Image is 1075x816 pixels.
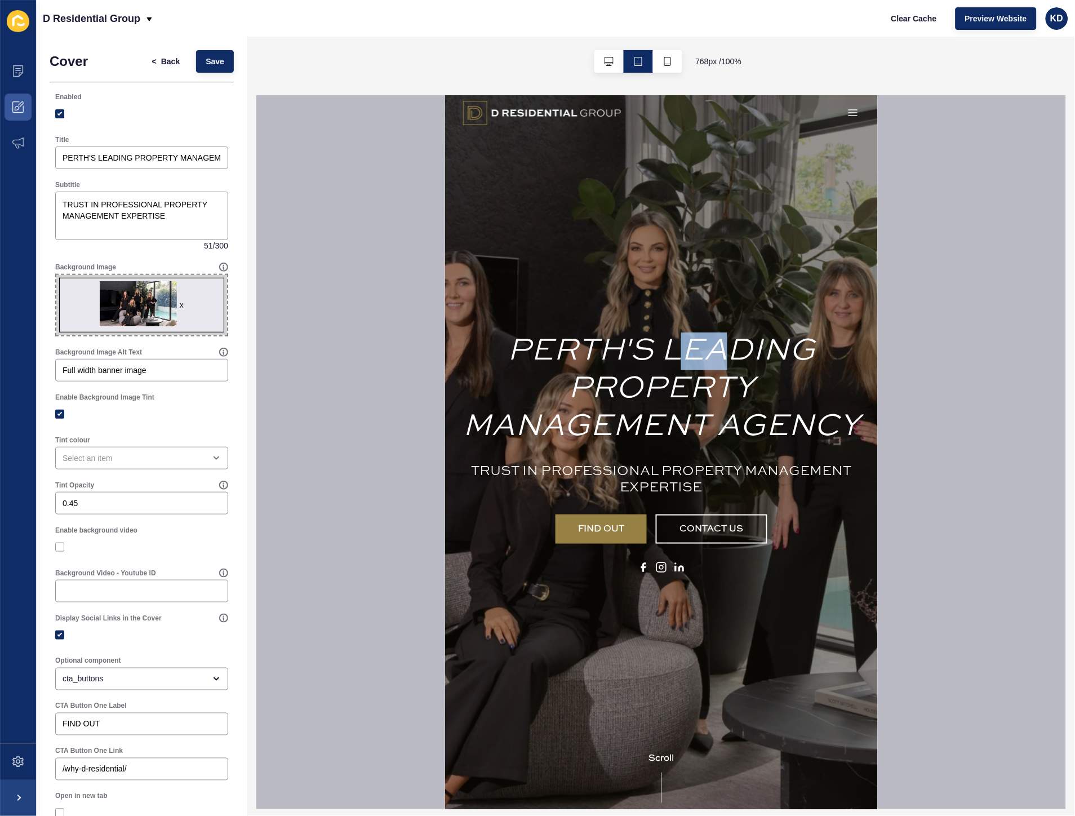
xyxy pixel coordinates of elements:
[965,13,1027,24] span: Preview Website
[43,5,140,33] p: D Residential Group
[55,180,80,189] label: Subtitle
[161,56,180,67] span: Back
[1050,13,1063,24] span: KD
[55,135,69,144] label: Title
[696,56,742,67] span: 768 px / 100 %
[55,792,108,801] label: Open in new tab
[57,193,226,238] textarea: TRUST IN PROFESSIONAL PROPERTY MANAGEMENT EXPERTISE
[5,654,428,704] div: Scroll
[55,668,228,690] div: open menu
[55,263,116,272] label: Background Image
[206,56,224,67] span: Save
[956,7,1037,30] button: Preview Website
[204,240,213,251] span: 51
[18,6,176,30] img: D Residential Group Logo
[882,7,947,30] button: Clear Cache
[215,240,228,251] span: 300
[14,369,419,401] h2: TRUST IN PROFESSIONAL PROPERTY MANAGEMENT EXPERTISE
[55,393,154,402] label: Enable Background Image Tint
[55,526,137,535] label: Enable background video
[152,56,157,67] span: <
[14,237,419,351] h1: PERTH'S LEADING PROPERTY MANAGEMENT AGENCY
[55,348,142,357] label: Background Image Alt Text
[55,92,82,101] label: Enabled
[196,50,234,73] button: Save
[180,299,184,311] div: x
[55,614,162,623] label: Display Social Links in the Cover
[55,569,156,578] label: Background Video - Youtube ID
[213,240,215,251] span: /
[891,13,937,24] span: Clear Cache
[143,50,190,73] button: <Back
[50,54,88,69] h1: Cover
[55,481,94,490] label: Tint Opacity
[55,747,123,756] label: CTA Button One Link
[55,436,90,445] label: Tint colour
[55,702,127,711] label: CTA Button One Label
[55,657,121,666] label: Optional component
[211,419,322,449] a: CONTACT US
[110,419,202,449] a: FIND OUT
[55,447,228,469] div: open menu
